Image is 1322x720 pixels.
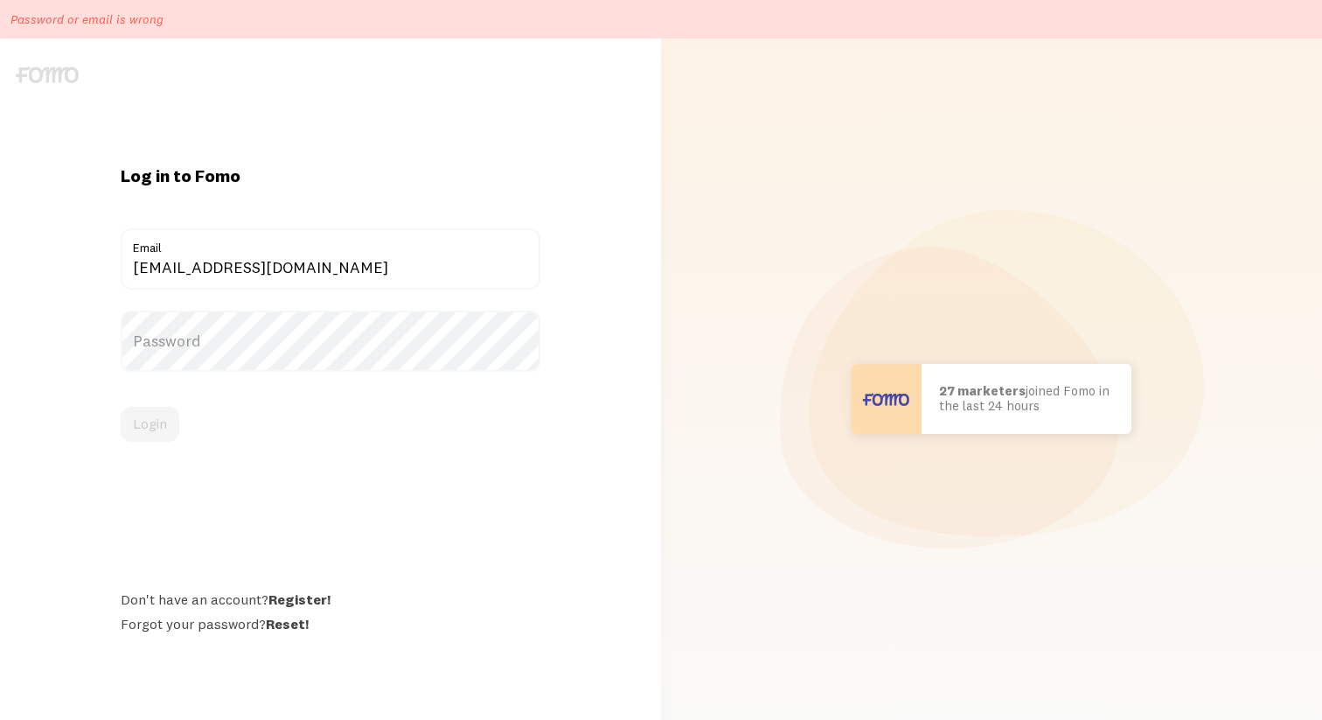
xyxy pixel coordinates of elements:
p: joined Fomo in the last 24 hours [939,384,1114,413]
label: Password [121,311,540,372]
img: fomo-logo-gray-b99e0e8ada9f9040e2984d0d95b3b12da0074ffd48d1e5cb62ac37fc77b0b268.svg [16,66,79,83]
b: 27 marketers [939,382,1026,399]
div: Don't have an account? [121,591,540,608]
img: User avatar [852,364,922,434]
a: Register! [268,591,330,608]
a: Reset! [266,615,309,633]
div: Forgot your password? [121,615,540,633]
h1: Log in to Fomo [121,164,540,187]
label: Email [121,228,540,258]
p: Password or email is wrong [10,10,164,28]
